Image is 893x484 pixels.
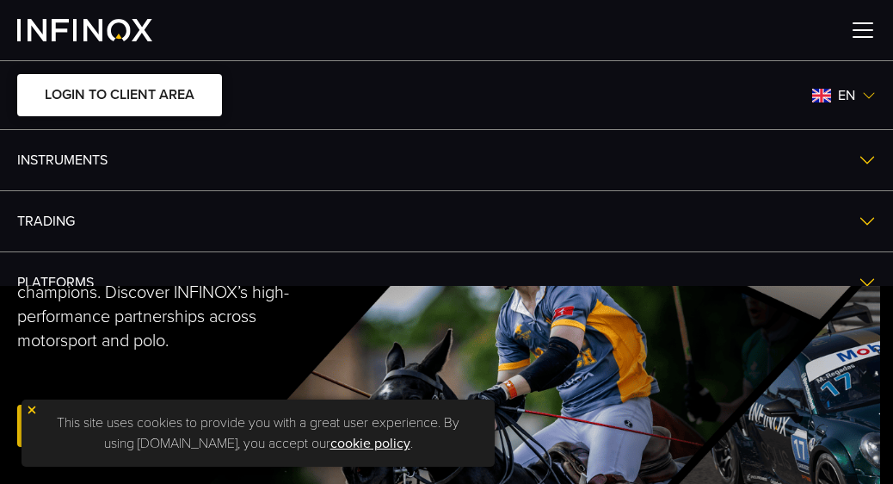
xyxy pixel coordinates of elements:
a: Open Live Account [17,405,210,447]
p: This site uses cookies to provide you with a great user experience. By using [DOMAIN_NAME], you a... [30,408,486,458]
span: en [831,85,862,106]
p: We don't just drive results—we drive champions. Discover INFINOX’s high-performance partnerships ... [17,257,322,353]
img: yellow close icon [26,404,38,416]
a: LOGIN TO CLIENT AREA [17,74,222,116]
a: cookie policy [330,435,410,452]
